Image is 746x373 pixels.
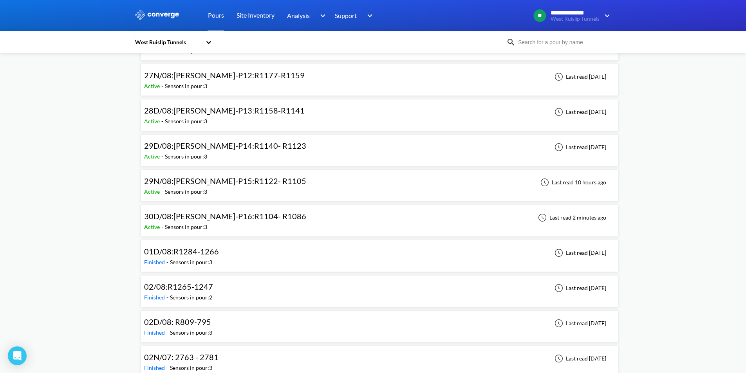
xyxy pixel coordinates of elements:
a: 29N/08:[PERSON_NAME]-P15:R1122- R1105Active-Sensors in pour:3Last read 10 hours ago [141,178,618,185]
span: - [166,294,170,301]
a: 02N/07: 2763 - 2781Finished-Sensors in pour:3Last read [DATE] [141,355,618,361]
span: - [161,223,165,230]
div: Sensors in pour: 3 [165,152,207,161]
span: - [166,259,170,265]
span: - [161,47,165,54]
span: Support [335,11,357,20]
a: 28D/08:[PERSON_NAME]-P13:R1158-R1141Active-Sensors in pour:3Last read [DATE] [141,108,618,115]
span: - [166,329,170,336]
span: - [161,188,165,195]
span: - [166,364,170,371]
span: West Ruislip Tunnels [551,16,600,22]
div: Last read [DATE] [550,142,609,152]
span: - [161,83,165,89]
div: Sensors in pour: 3 [165,187,207,196]
div: Sensors in pour: 3 [170,328,212,337]
div: Open Intercom Messenger [8,346,27,365]
span: 29D/08:[PERSON_NAME]-P14:R1140- R1123 [144,141,306,150]
span: Analysis [287,11,310,20]
span: 29N/08:[PERSON_NAME]-P15:R1122- R1105 [144,176,306,186]
span: 02/08:R1265-1247 [144,282,213,291]
span: - [161,153,165,160]
div: Sensors in pour: 3 [165,223,207,231]
img: downArrow.svg [362,11,375,20]
span: 27N/08:[PERSON_NAME]-P12:R1177-R1159 [144,70,305,80]
div: Last read 10 hours ago [536,178,609,187]
div: Sensors in pour: 3 [170,364,212,372]
div: Last read [DATE] [550,107,609,117]
div: Sensors in pour: 2 [170,293,212,302]
img: icon-search.svg [506,38,516,47]
input: Search for a pour by name [516,38,611,47]
span: 02D/08: R809-795 [144,317,211,326]
div: Last read [DATE] [550,319,609,328]
span: 01D/08:R1284-1266 [144,247,219,256]
img: downArrow.svg [315,11,327,20]
img: logo_ewhite.svg [134,9,180,20]
span: Active [144,153,161,160]
img: downArrow.svg [600,11,612,20]
a: 01D/08:R1284-1266Finished-Sensors in pour:3Last read [DATE] [141,249,618,256]
span: Active [144,83,161,89]
span: 28D/08:[PERSON_NAME]-P13:R1158-R1141 [144,106,305,115]
span: Active [144,118,161,124]
span: Active [144,188,161,195]
span: 30D/08:[PERSON_NAME]-P16:R1104- R1086 [144,211,306,221]
a: 30D/08:[PERSON_NAME]-P16:R1104- R1086Active-Sensors in pour:3Last read 2 minutes ago [141,214,618,220]
div: Sensors in pour: 3 [165,82,207,90]
div: Last read [DATE] [550,248,609,258]
span: Finished [144,294,166,301]
div: Last read 2 minutes ago [534,213,609,222]
span: Finished [144,364,166,371]
span: - [161,118,165,124]
div: West Ruislip Tunnels [134,38,202,47]
div: Last read [DATE] [550,72,609,81]
div: Sensors in pour: 3 [165,117,207,126]
span: 02N/07: 2763 - 2781 [144,352,219,362]
span: Finished [144,329,166,336]
a: 02D/08: R809-795Finished-Sensors in pour:3Last read [DATE] [141,319,618,326]
div: Sensors in pour: 3 [170,258,212,267]
div: Last read [DATE] [550,283,609,293]
span: Active [144,223,161,230]
span: Active [144,47,161,54]
a: 02/08:R1265-1247Finished-Sensors in pour:2Last read [DATE] [141,284,618,291]
a: 29D/08:[PERSON_NAME]-P14:R1140- R1123Active-Sensors in pour:3Last read [DATE] [141,143,618,150]
div: Last read [DATE] [550,354,609,363]
span: Finished [144,259,166,265]
a: 27N/08:[PERSON_NAME]-P12:R1177-R1159Active-Sensors in pour:3Last read [DATE] [141,73,618,79]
